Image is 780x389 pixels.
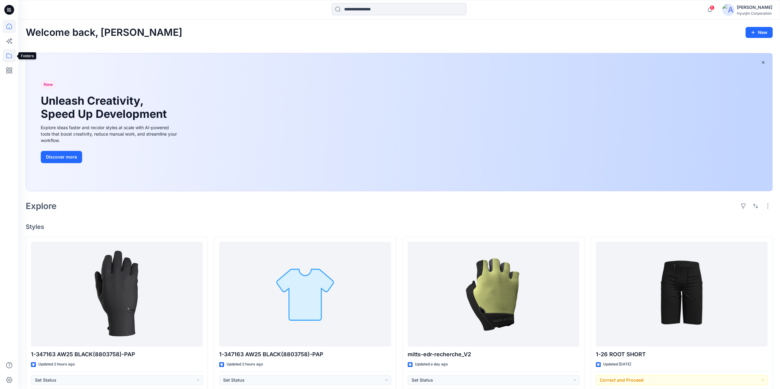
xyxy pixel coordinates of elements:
h4: Styles [26,223,773,230]
h2: Welcome back, [PERSON_NAME] [26,27,182,38]
a: 1-26 ROOT SHORT [596,242,767,347]
p: Updated a day ago [415,361,448,368]
button: Discover more [41,151,82,163]
p: 1-26 ROOT SHORT [596,350,767,359]
a: mitts-edr-recherche_V2 [408,242,579,347]
p: 1-347163 AW25 BLACK(8803758)-PAP [31,350,203,359]
p: Updated [DATE] [603,361,631,368]
p: mitts-edr-recherche_V2 [408,350,579,359]
h2: Explore [26,201,57,211]
div: Explore ideas faster and recolor styles at scale with AI-powered tools that boost creativity, red... [41,124,179,144]
button: New [745,27,773,38]
div: Hyunjin Corporation [737,11,772,16]
a: 1-347163 AW25 BLACK(8803758)-PAP [31,242,203,347]
a: Discover more [41,151,179,163]
h1: Unleash Creativity, Speed Up Development [41,94,169,121]
p: 1-347163 AW25 BLACK(8803758)-PAP [219,350,391,359]
span: 5 [710,5,714,10]
div: [PERSON_NAME] [737,4,772,11]
span: New [44,81,53,88]
img: avatar [722,4,734,16]
a: 1-347163 AW25 BLACK(8803758)-PAP [219,242,391,347]
p: Updated 2 hours ago [38,361,75,368]
p: Updated 2 hours ago [226,361,263,368]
